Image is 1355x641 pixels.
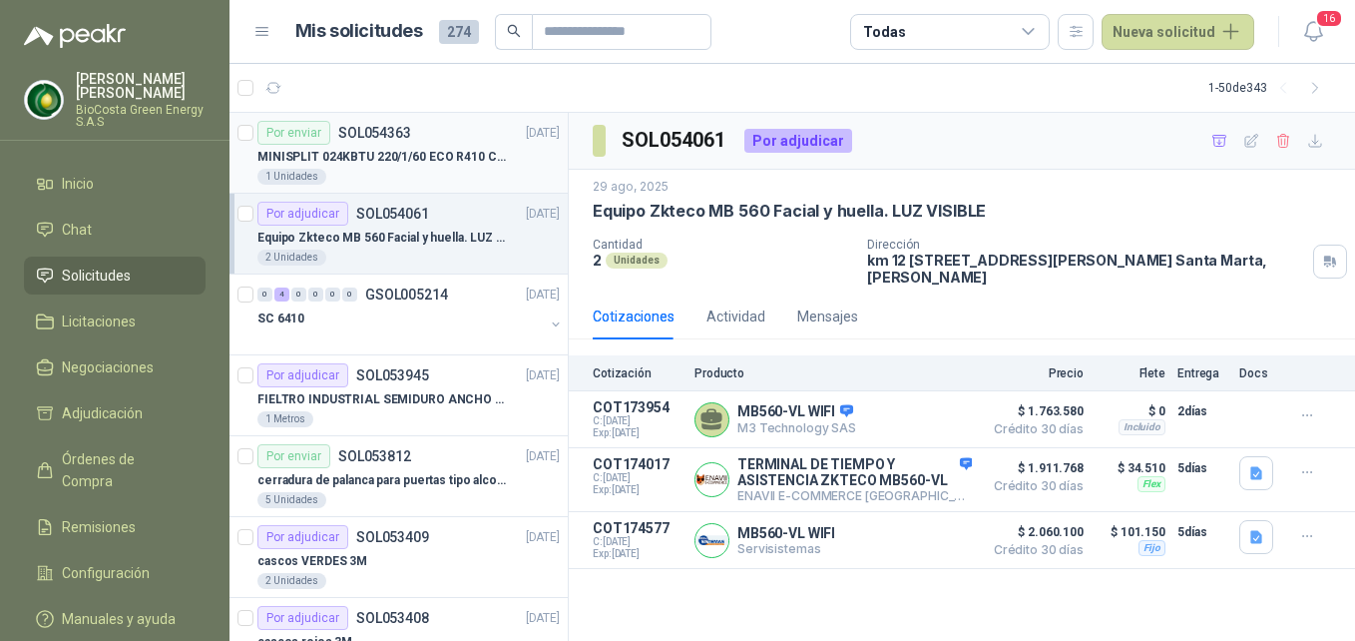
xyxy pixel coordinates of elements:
span: Inicio [62,173,94,195]
span: Exp: [DATE] [593,548,682,560]
img: Company Logo [695,463,728,496]
p: Precio [984,366,1084,380]
a: Por enviarSOL054363[DATE] MINISPLIT 024KBTU 220/1/60 ECO R410 C/FR1 Unidades [229,113,568,194]
div: 0 [291,288,306,302]
div: 1 Unidades [257,169,326,185]
span: Crédito 30 días [984,480,1084,492]
span: 274 [439,20,479,44]
a: Solicitudes [24,257,206,295]
span: $ 1.763.580 [984,399,1084,423]
div: Incluido [1119,419,1165,435]
div: Por adjudicar [257,202,348,226]
h1: Mis solicitudes [295,17,423,46]
div: 0 [257,288,272,302]
a: Licitaciones [24,303,206,340]
div: Por enviar [257,121,330,145]
div: Por enviar [257,444,330,468]
p: $ 34.510 [1096,456,1165,480]
p: SOL053408 [356,611,429,625]
a: Por enviarSOL053812[DATE] cerradura de palanca para puertas tipo alcoba marca yale5 Unidades [229,436,568,517]
div: 0 [325,288,340,302]
p: SC 6410 [257,310,304,328]
span: Solicitudes [62,265,131,287]
span: Negociaciones [62,356,154,378]
p: [DATE] [526,366,560,385]
p: cascos VERDES 3M [257,552,367,571]
span: Exp: [DATE] [593,427,682,439]
span: Crédito 30 días [984,423,1084,435]
p: Equipo Zkteco MB 560 Facial y huella. LUZ VISIBLE [593,201,986,222]
span: C: [DATE] [593,415,682,427]
p: TERMINAL DE TIEMPO Y ASISTENCIA ZKTECO MB560-VL [737,456,972,488]
p: $ 0 [1096,399,1165,423]
p: [DATE] [526,609,560,628]
p: Docs [1239,366,1279,380]
a: Configuración [24,554,206,592]
button: 16 [1295,14,1331,50]
p: SOL054061 [356,207,429,221]
p: GSOL005214 [365,288,448,302]
img: Logo peakr [24,24,126,48]
div: Por adjudicar [744,129,852,153]
p: SOL053409 [356,530,429,544]
p: SOL053812 [338,449,411,463]
p: Equipo Zkteco MB 560 Facial y huella. LUZ VISIBLE [257,229,506,248]
span: Licitaciones [62,311,136,332]
p: SOL053945 [356,368,429,382]
a: Inicio [24,165,206,203]
span: search [507,24,521,38]
p: BioCosta Green Energy S.A.S [76,104,206,128]
span: Remisiones [62,516,136,538]
span: Manuales y ayuda [62,608,176,630]
span: Crédito 30 días [984,544,1084,556]
span: C: [DATE] [593,536,682,548]
div: Por adjudicar [257,525,348,549]
span: Exp: [DATE] [593,484,682,496]
span: Configuración [62,562,150,584]
div: Todas [863,21,905,43]
p: COT174577 [593,520,682,536]
p: SOL054363 [338,126,411,140]
a: Por adjudicarSOL053409[DATE] cascos VERDES 3M2 Unidades [229,517,568,598]
div: Fijo [1138,540,1165,556]
span: 16 [1315,9,1343,28]
span: Chat [62,219,92,241]
div: Flex [1137,476,1165,492]
div: Por adjudicar [257,363,348,387]
p: Cantidad [593,238,851,252]
div: 0 [342,288,357,302]
p: COT173954 [593,399,682,415]
span: Adjudicación [62,402,143,424]
div: Cotizaciones [593,306,675,327]
img: Company Logo [695,524,728,557]
span: $ 1.911.768 [984,456,1084,480]
p: ENAVII E-COMMERCE [GEOGRAPHIC_DATA] SAS [737,488,972,503]
span: Órdenes de Compra [62,448,187,492]
p: [DATE] [526,528,560,547]
p: Flete [1096,366,1165,380]
p: 2 días [1177,399,1227,423]
a: 0 4 0 0 0 0 GSOL005214[DATE] SC 6410 [257,283,564,346]
p: MB560-VL WIFI [737,525,835,541]
div: 1 Metros [257,411,313,427]
p: M3 Technology SAS [737,420,856,435]
div: Unidades [606,253,668,269]
h3: SOL054061 [622,125,728,156]
a: Manuales y ayuda [24,600,206,638]
div: Mensajes [797,306,858,327]
a: Remisiones [24,508,206,546]
button: Nueva solicitud [1102,14,1254,50]
span: C: [DATE] [593,472,682,484]
a: Por adjudicarSOL054061[DATE] Equipo Zkteco MB 560 Facial y huella. LUZ VISIBLE2 Unidades [229,194,568,275]
p: Cotización [593,366,682,380]
img: Company Logo [25,81,63,119]
div: 5 Unidades [257,492,326,508]
a: Adjudicación [24,394,206,432]
p: [DATE] [526,447,560,466]
div: Actividad [706,306,765,327]
span: $ 2.060.100 [984,520,1084,544]
p: COT174017 [593,456,682,472]
p: FIELTRO INDUSTRIAL SEMIDURO ANCHO 25 MM [257,390,506,409]
div: 2 Unidades [257,573,326,589]
p: 29 ago, 2025 [593,178,669,197]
